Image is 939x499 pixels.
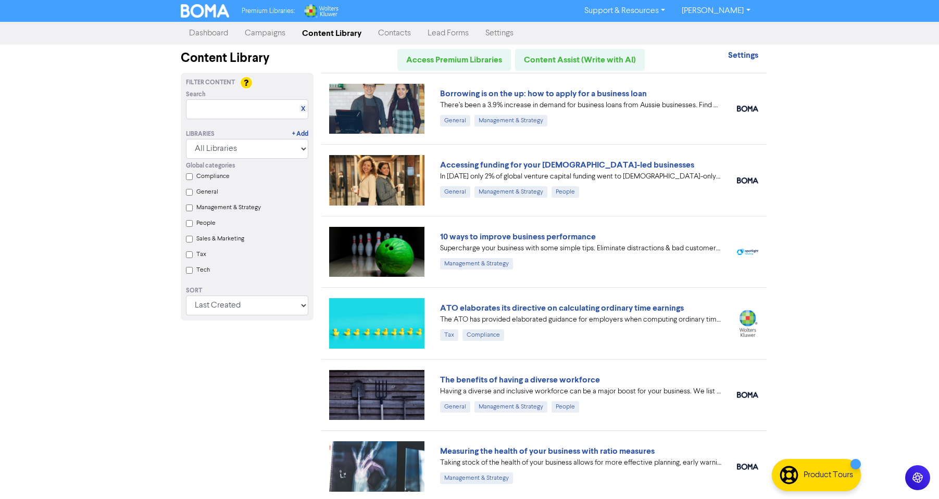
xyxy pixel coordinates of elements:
span: Search [186,90,206,99]
a: The benefits of having a diverse workforce [440,375,600,385]
a: 10 ways to improve business performance [440,232,596,242]
div: Having a diverse and inclusive workforce can be a major boost for your business. We list four of ... [440,386,721,397]
img: boma [737,106,758,112]
div: Global categories [186,161,308,171]
img: BOMA Logo [181,4,230,18]
a: Dashboard [181,23,236,44]
span: Premium Libraries: [242,8,295,15]
a: Settings [477,23,522,44]
div: There’s been a 3.9% increase in demand for business loans from Aussie businesses. Find out the be... [440,100,721,111]
div: Sort [186,286,308,296]
a: Campaigns [236,23,294,44]
div: General [440,186,470,198]
a: [PERSON_NAME] [673,3,758,19]
a: Content Assist (Write with AI) [515,49,645,71]
a: Lead Forms [419,23,477,44]
label: General [196,187,218,197]
label: Sales & Marketing [196,234,244,244]
div: Tax [440,329,458,341]
div: Taking stock of the health of your business allows for more effective planning, early warning abo... [440,457,721,468]
img: boma [737,392,758,398]
div: Libraries [186,130,215,139]
div: The ATO has provided elaborated guidance for employers when computing ordinary time earnings for ... [440,314,721,325]
label: Tech [196,265,210,275]
a: X [301,105,305,113]
label: Management & Strategy [196,203,261,212]
a: ATO elaborates its directive on calculating ordinary time earnings [440,303,684,313]
div: Compliance [462,329,504,341]
div: Management & Strategy [474,186,547,198]
div: Management & Strategy [440,258,513,270]
a: Support & Resources [576,3,673,19]
div: Supercharge your business with some simple tips. Eliminate distractions & bad customers, get a pl... [440,243,721,254]
div: People [552,186,579,198]
a: Accessing funding for your [DEMOGRAPHIC_DATA]-led businesses [440,160,694,170]
div: General [440,401,470,413]
label: Compliance [196,172,230,181]
a: + Add [292,130,308,139]
label: Tax [196,250,206,259]
label: People [196,219,216,228]
a: Contacts [370,23,419,44]
iframe: Chat Widget [887,449,939,499]
div: General [440,115,470,126]
img: Wolters Kluwer [303,4,339,18]
a: Settings [728,52,758,60]
a: Access Premium Libraries [397,49,511,71]
img: boma [737,177,758,184]
a: Borrowing is on the up: how to apply for a business loan [440,88,647,99]
img: wolters_kluwer [737,310,758,337]
div: People [552,401,579,413]
a: Content Library [294,23,370,44]
div: In 2024 only 2% of global venture capital funding went to female-only founding teams. We highligh... [440,171,721,182]
div: Management & Strategy [474,115,547,126]
strong: Settings [728,50,758,60]
div: Filter Content [186,78,308,87]
div: Management & Strategy [474,401,547,413]
a: Measuring the health of your business with ratio measures [440,446,655,456]
img: spotlight [737,249,758,255]
div: Management & Strategy [440,472,513,484]
img: boma_accounting [737,464,758,470]
div: Content Library [181,49,314,68]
